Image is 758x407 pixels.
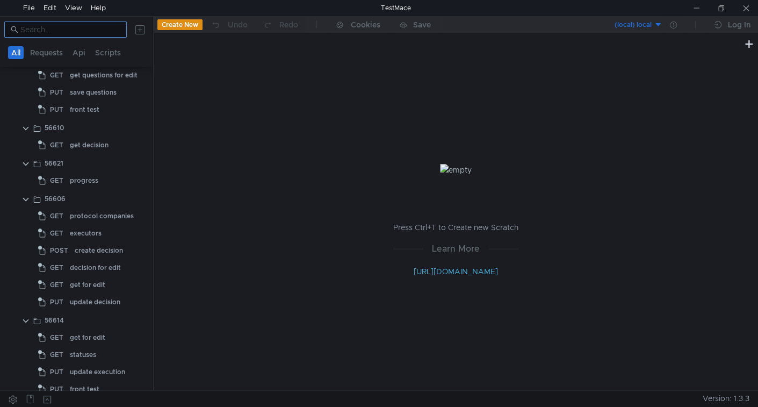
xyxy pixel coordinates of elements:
button: (local) local [588,16,662,33]
span: GET [50,277,63,293]
div: get decision [70,137,109,153]
div: executors [70,225,102,241]
span: PUT [50,84,63,101]
div: save questions [70,84,117,101]
button: Undo [203,17,255,33]
div: Log In [728,18,750,31]
div: Undo [228,18,248,31]
div: 56621 [45,155,63,172]
button: Create New [157,19,203,30]
span: PUT [50,381,63,397]
div: 56610 [45,120,64,136]
span: GET [50,347,63,363]
div: create decision [75,242,123,259]
div: update decision [70,294,120,310]
div: decision for edit [70,260,121,276]
p: Press Ctrl+T to Create new Scratch [393,221,518,234]
span: PUT [50,294,63,310]
div: protocol companies [70,208,134,224]
span: GET [50,260,63,276]
button: Requests [27,46,66,59]
div: Save [413,21,431,28]
div: 56614 [45,312,64,329]
span: PUT [50,102,63,118]
div: get questions for edit [70,67,138,83]
div: front test [70,102,99,118]
span: PUT [50,364,63,380]
div: 56606 [45,191,66,207]
div: update execution [70,364,125,380]
button: Scripts [92,46,124,59]
span: GET [50,137,63,153]
div: statuses [70,347,96,363]
span: Version: 1.3.3 [703,391,749,406]
div: Redo [279,18,298,31]
a: [URL][DOMAIN_NAME] [414,267,498,276]
button: Api [69,46,89,59]
div: get for edit [70,277,105,293]
button: All [8,46,24,59]
span: GET [50,330,63,346]
button: Redo [255,17,306,33]
input: Search... [20,24,120,35]
div: get for edit [70,330,105,346]
div: Cookies [351,18,380,31]
span: POST [50,242,68,259]
span: GET [50,67,63,83]
span: GET [50,208,63,224]
span: GET [50,173,63,189]
span: Learn More [423,242,488,255]
img: empty [440,164,472,176]
div: progress [70,173,98,189]
div: (local) local [615,20,652,30]
div: front test [70,381,99,397]
span: GET [50,225,63,241]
